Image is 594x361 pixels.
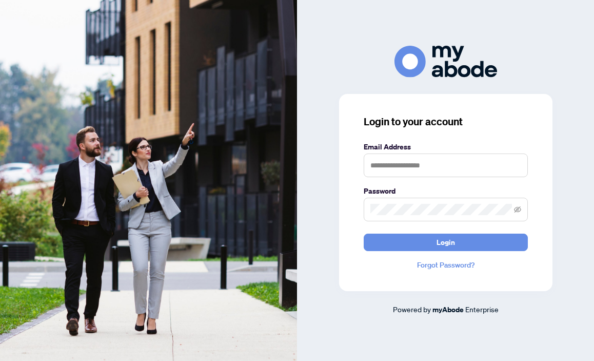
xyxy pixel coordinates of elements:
span: Enterprise [465,305,499,314]
a: Forgot Password? [364,259,528,271]
span: Powered by [393,305,431,314]
label: Email Address [364,141,528,153]
span: Login [437,234,455,251]
img: ma-logo [394,46,497,77]
label: Password [364,185,528,197]
h3: Login to your account [364,115,528,129]
span: eye-invisible [514,206,521,213]
button: Login [364,234,528,251]
a: myAbode [432,304,464,315]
